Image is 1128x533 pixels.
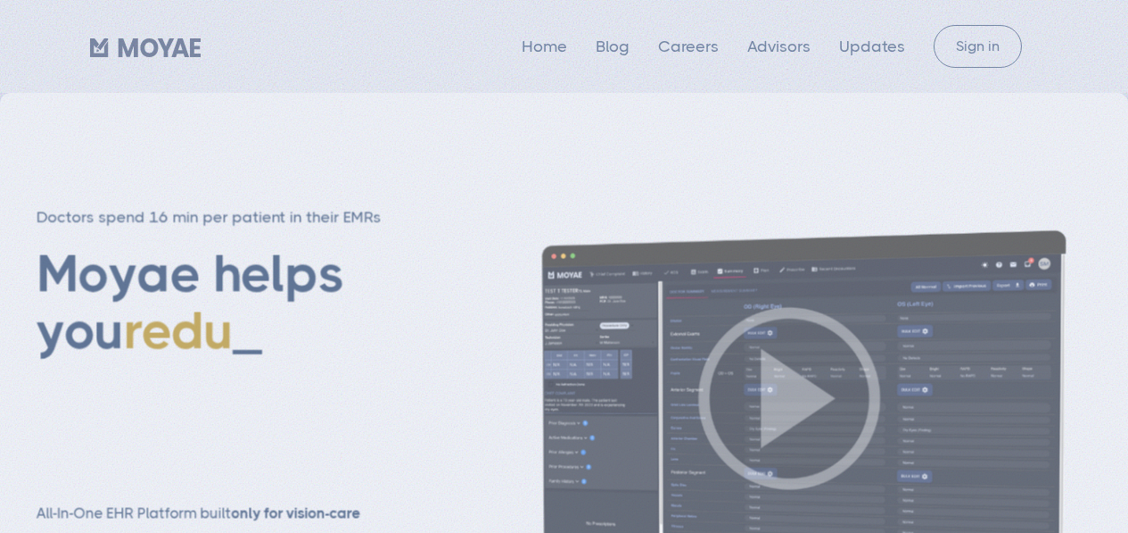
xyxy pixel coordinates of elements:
a: Sign in [934,25,1022,68]
a: Blog [596,37,630,55]
a: Advisors [747,37,811,55]
h2: All-In-One EHR Platform built [37,504,449,523]
span: _ [233,301,262,361]
a: home [90,33,201,60]
h1: Moyae helps you [37,246,449,470]
img: Moyae Logo [90,38,201,56]
a: Careers [658,37,719,55]
h3: Doctors spend 16 min per patient in their EMRs [37,207,449,229]
a: Updates [839,37,905,55]
a: Home [522,37,567,55]
span: redu [123,301,233,361]
strong: only for vision-care [231,504,360,521]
